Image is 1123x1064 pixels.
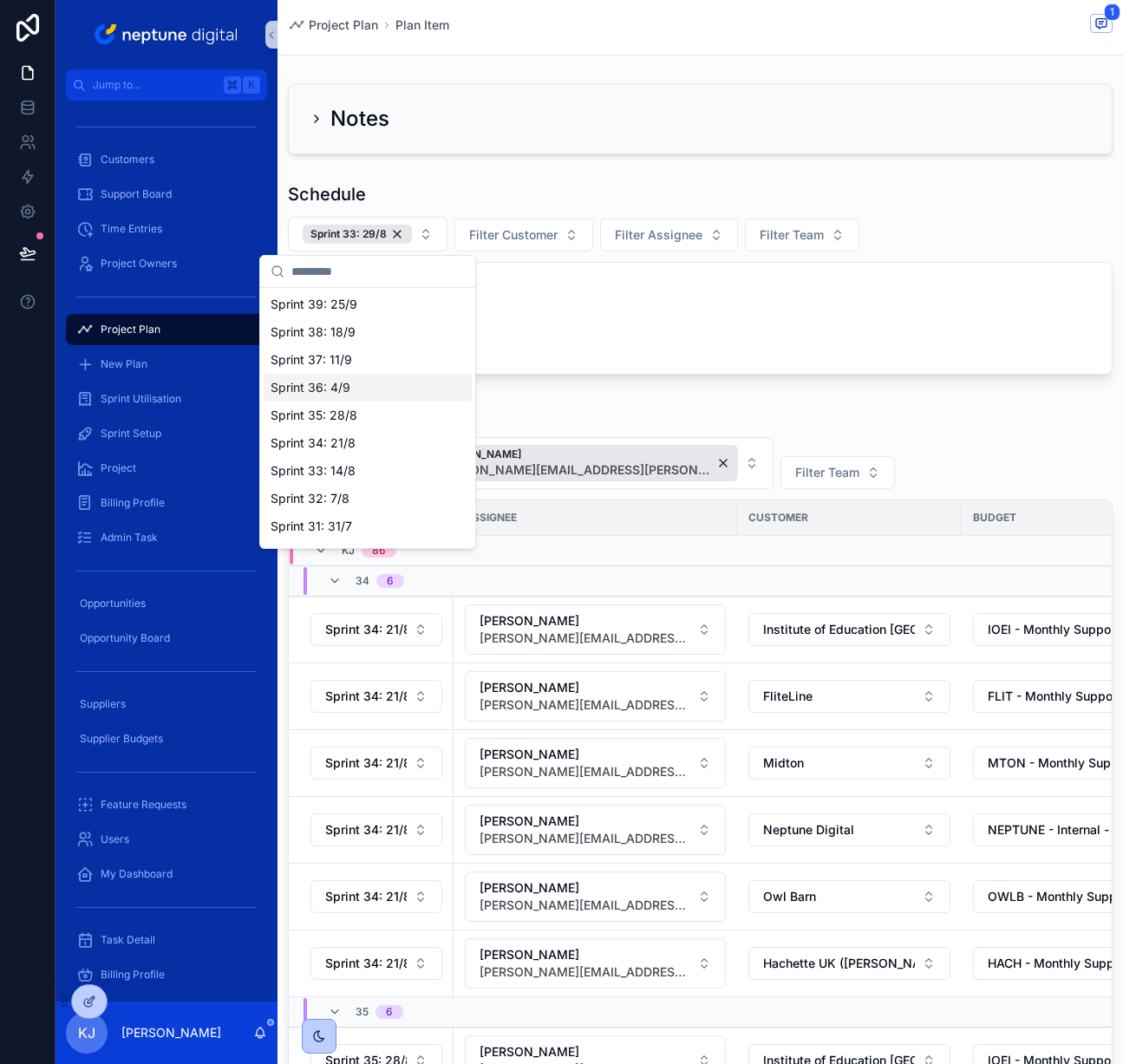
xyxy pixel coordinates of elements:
[748,813,950,846] button: Select Button
[101,153,154,166] span: Customers
[66,69,267,101] button: Jump to...K
[600,219,738,251] button: Select Button
[101,323,160,336] span: Project Plan
[310,680,442,713] button: Select Button
[748,813,951,847] a: Select Button
[310,879,443,914] a: Select Button
[748,746,951,780] a: Select Button
[464,604,727,656] a: Select Button
[121,1024,221,1041] p: [PERSON_NAME]
[480,830,690,847] span: [PERSON_NAME][EMAIL_ADDRESS][PERSON_NAME][DOMAIN_NAME]
[480,897,690,914] span: [PERSON_NAME][EMAIL_ADDRESS][PERSON_NAME][DOMAIN_NAME]
[763,688,813,705] span: FliteLine
[101,461,136,475] span: Project
[101,531,158,545] span: Admin Task
[480,879,690,897] span: [PERSON_NAME]
[245,78,258,92] span: K
[465,671,726,721] button: Select Button
[480,630,690,647] span: [PERSON_NAME][EMAIL_ADDRESS][PERSON_NAME][DOMAIN_NAME]
[310,679,443,714] a: Select Button
[763,754,804,772] span: Midton
[325,821,407,839] span: Sprint 34: 21/8
[101,257,177,271] span: Project Owners
[66,789,267,820] a: Feature Requests
[55,101,277,1002] div: scrollable content
[101,798,186,812] span: Feature Requests
[66,924,267,956] a: Task Detail
[480,696,690,714] span: [PERSON_NAME][EMAIL_ADDRESS][PERSON_NAME][DOMAIN_NAME]
[763,955,915,972] span: Hachette UK ([PERSON_NAME] Publishing)
[325,754,407,772] span: Sprint 34: 21/8
[271,462,356,480] span: Sprint 33: 14/8
[66,179,267,210] a: Support Board
[454,219,593,251] button: Select Button
[101,187,172,201] span: Support Board
[435,461,713,479] span: [PERSON_NAME][EMAIL_ADDRESS][PERSON_NAME][DOMAIN_NAME]
[748,879,951,914] a: Select Button
[101,427,161,441] span: Sprint Setup
[480,963,690,981] span: [PERSON_NAME][EMAIL_ADDRESS][PERSON_NAME][DOMAIN_NAME]
[310,947,442,980] button: Select Button
[101,832,129,846] span: Users
[780,456,895,489] button: Select Button
[66,453,267,484] a: Project
[66,418,267,449] a: Sprint Setup
[469,226,558,244] span: Filter Customer
[748,880,950,913] button: Select Button
[325,621,407,638] span: Sprint 34: 21/8
[464,871,727,923] a: Select Button
[1104,3,1120,21] span: 1
[66,213,267,245] a: Time Entries
[763,821,854,839] span: Neptune Digital
[748,680,950,713] button: Select Button
[748,747,950,780] button: Select Button
[271,351,352,369] span: Sprint 37: 11/9
[356,574,369,588] span: 34
[271,545,357,563] span: Sprint 30: 24/7
[66,314,267,345] a: Project Plan
[271,379,350,396] span: Sprint 36: 4/9
[330,105,389,133] h2: Notes
[66,522,267,553] a: Admin Task
[310,813,443,847] a: Select Button
[309,16,378,34] span: Project Plan
[271,490,349,507] span: Sprint 32: 7/8
[464,737,727,789] a: Select Button
[288,217,447,251] button: Select Button
[480,763,690,780] span: [PERSON_NAME][EMAIL_ADDRESS][PERSON_NAME][DOMAIN_NAME]
[973,511,1016,525] span: Budget
[465,738,726,788] button: Select Button
[748,613,950,646] button: Select Button
[66,689,267,720] a: Suppliers
[325,688,407,705] span: Sprint 34: 21/8
[465,604,726,655] button: Select Button
[101,933,155,947] span: Task Detail
[310,227,387,241] span: Sprint 33: 29/8
[66,588,267,619] a: Opportunities
[91,21,243,49] img: App logo
[760,226,824,244] span: Filter Team
[615,226,702,244] span: Filter Assignee
[745,219,859,251] button: Select Button
[748,946,951,981] a: Select Button
[465,871,726,922] button: Select Button
[101,968,165,982] span: Billing Profile
[78,1022,95,1043] span: KJ
[480,746,690,763] span: [PERSON_NAME]
[465,805,726,855] button: Select Button
[480,679,690,696] span: [PERSON_NAME]
[387,574,394,588] div: 6
[271,296,357,313] span: Sprint 39: 25/9
[66,383,267,415] a: Sprint Utilisation
[310,880,442,913] button: Select Button
[310,813,442,846] button: Select Button
[66,723,267,754] a: Supplier Budgets
[325,888,407,905] span: Sprint 34: 21/8
[101,392,181,406] span: Sprint Utilisation
[66,248,267,279] a: Project Owners
[303,225,412,244] button: Unselect 11
[356,1005,369,1019] span: 35
[372,544,386,558] div: 86
[288,16,378,34] a: Project Plan
[386,1005,393,1019] div: 6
